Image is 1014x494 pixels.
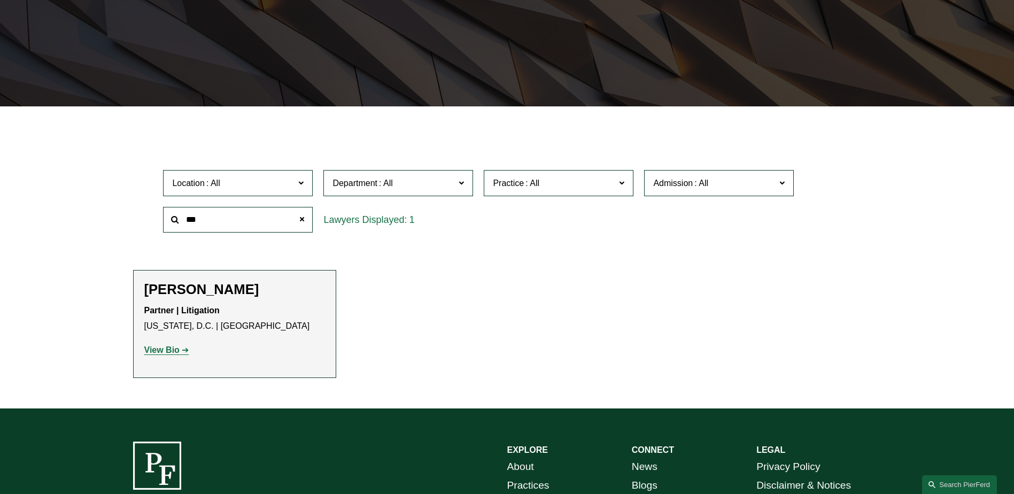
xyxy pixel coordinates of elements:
strong: EXPLORE [507,445,548,454]
span: Practice [493,179,524,188]
p: [US_STATE], D.C. | [GEOGRAPHIC_DATA] [144,303,325,334]
span: Department [332,179,377,188]
a: About [507,458,534,476]
span: 1 [409,214,414,225]
a: News [632,458,657,476]
strong: Partner | Litigation [144,306,220,315]
a: Privacy Policy [756,458,820,476]
strong: LEGAL [756,445,785,454]
a: View Bio [144,345,189,354]
a: Search this site [922,475,997,494]
span: Location [172,179,205,188]
strong: CONNECT [632,445,674,454]
strong: View Bio [144,345,180,354]
span: Admission [653,179,693,188]
h2: [PERSON_NAME] [144,281,325,298]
